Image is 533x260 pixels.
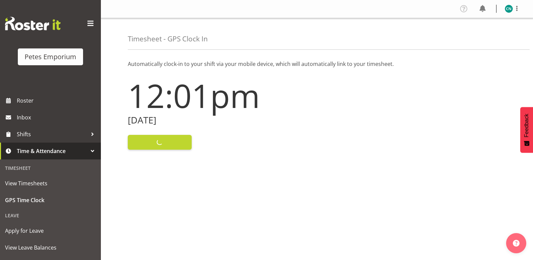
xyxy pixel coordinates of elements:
p: Automatically clock-in to your shift via your mobile device, which will automatically link to you... [128,60,506,68]
div: Petes Emporium [25,52,76,62]
a: GPS Time Clock [2,192,99,209]
img: christine-neville11214.jpg [505,5,513,13]
span: Time & Attendance [17,146,87,156]
span: Shifts [17,129,87,139]
span: Inbox [17,112,98,122]
span: Feedback [524,114,530,137]
span: View Timesheets [5,178,96,188]
span: View Leave Balances [5,243,96,253]
a: View Leave Balances [2,239,99,256]
span: Apply for Leave [5,226,96,236]
h2: [DATE] [128,115,313,125]
span: GPS Time Clock [5,195,96,205]
div: Leave [2,209,99,222]
a: Apply for Leave [2,222,99,239]
span: Roster [17,96,98,106]
h4: Timesheet - GPS Clock In [128,35,208,43]
div: Timesheet [2,161,99,175]
h1: 12:01pm [128,77,313,114]
a: View Timesheets [2,175,99,192]
button: Feedback - Show survey [520,107,533,153]
img: help-xxl-2.png [513,240,520,247]
img: Rosterit website logo [5,17,61,30]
